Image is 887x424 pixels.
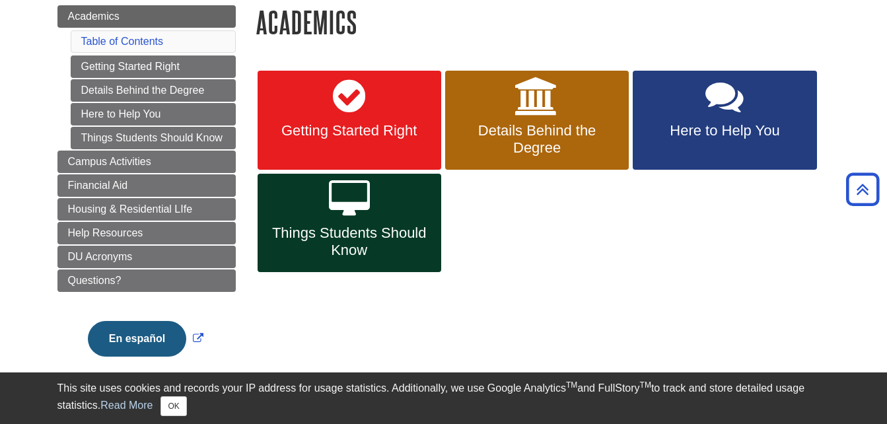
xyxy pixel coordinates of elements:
[566,380,577,390] sup: TM
[57,5,236,28] a: Academics
[640,380,651,390] sup: TM
[57,380,830,416] div: This site uses cookies and records your IP address for usage statistics. Additionally, we use Goo...
[81,36,164,47] a: Table of Contents
[88,321,186,357] button: En español
[841,180,884,198] a: Back to Top
[57,246,236,268] a: DU Acronyms
[455,122,619,157] span: Details Behind the Degree
[160,396,186,416] button: Close
[71,55,236,78] a: Getting Started Right
[258,174,441,273] a: Things Students Should Know
[100,400,153,411] a: Read More
[68,156,151,167] span: Campus Activities
[267,225,431,259] span: Things Students Should Know
[68,251,133,262] span: DU Acronyms
[57,269,236,292] a: Questions?
[68,11,120,22] span: Academics
[68,203,193,215] span: Housing & Residential LIfe
[57,174,236,197] a: Financial Aid
[267,122,431,139] span: Getting Started Right
[68,275,122,286] span: Questions?
[643,122,806,139] span: Here to Help You
[85,333,207,344] a: Link opens in new window
[71,79,236,102] a: Details Behind the Degree
[633,71,816,170] a: Here to Help You
[71,103,236,125] a: Here to Help You
[68,180,128,191] span: Financial Aid
[57,151,236,173] a: Campus Activities
[445,71,629,170] a: Details Behind the Degree
[258,71,441,170] a: Getting Started Right
[256,5,830,39] h1: Academics
[57,222,236,244] a: Help Resources
[57,198,236,221] a: Housing & Residential LIfe
[71,127,236,149] a: Things Students Should Know
[68,227,143,238] span: Help Resources
[57,5,236,379] div: Guide Page Menu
